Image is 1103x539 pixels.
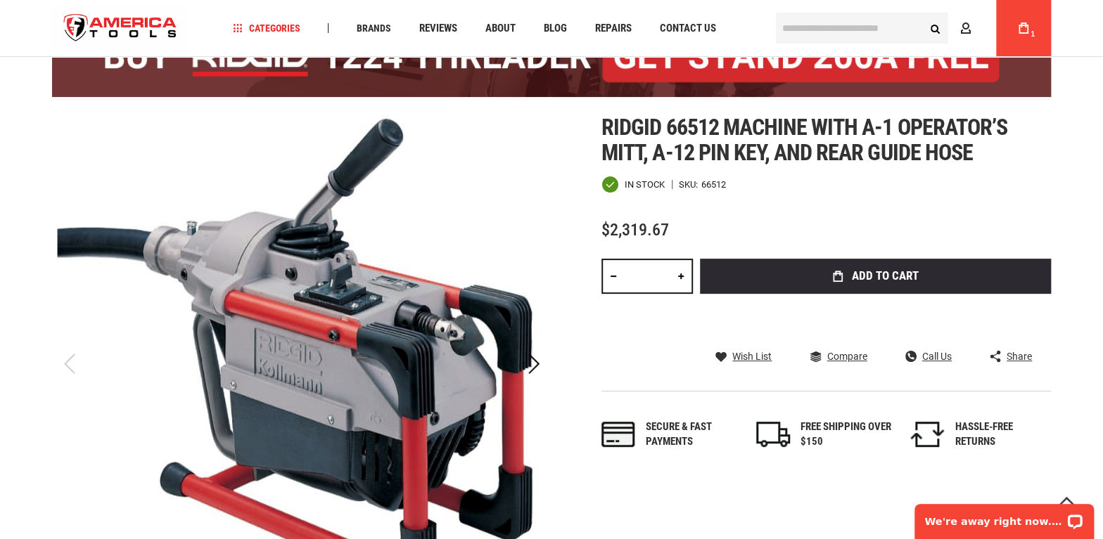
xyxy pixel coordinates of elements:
img: returns [910,422,944,447]
span: Blog [544,23,567,34]
div: Availability [601,176,665,193]
span: Reviews [419,23,457,34]
a: Brands [350,19,397,38]
span: In stock [625,180,665,189]
strong: SKU [679,180,701,189]
button: Add to Cart [700,259,1051,294]
span: Ridgid 66512 machine with a-1 operator’s mitt, a-12 pin key, and rear guide hose [601,114,1007,166]
span: $2,319.67 [601,220,669,240]
span: Repairs [595,23,632,34]
img: America Tools [52,2,189,55]
button: Search [922,15,948,41]
a: Categories [227,19,307,38]
div: Secure & fast payments [646,420,737,450]
span: Compare [827,351,867,361]
span: Wish List [732,351,772,361]
a: About [479,19,522,38]
a: Compare [810,350,867,363]
div: HASSLE-FREE RETURNS [955,420,1046,450]
img: shipping [756,422,790,447]
span: Brands [357,23,391,33]
iframe: LiveChat chat widget [905,495,1103,539]
span: Share [1007,351,1032,361]
iframe: Secure express checkout frame [697,298,1054,339]
div: 66512 [701,180,726,189]
span: Contact Us [660,23,716,34]
a: Contact Us [653,19,722,38]
span: 1 [1031,30,1035,38]
a: Repairs [589,19,638,38]
span: About [485,23,516,34]
span: Add to Cart [852,270,919,282]
img: payments [601,422,635,447]
div: FREE SHIPPING OVER $150 [801,420,892,450]
a: Wish List [715,350,772,363]
span: Categories [233,23,300,33]
a: Call Us [905,350,952,363]
span: Call Us [922,351,952,361]
a: store logo [52,2,189,55]
a: Blog [537,19,573,38]
a: Reviews [413,19,464,38]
